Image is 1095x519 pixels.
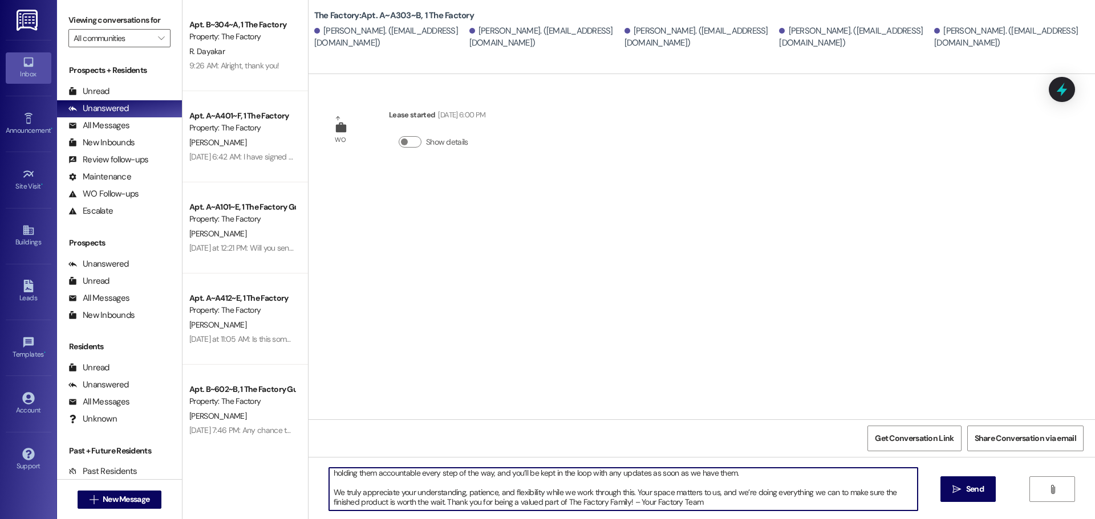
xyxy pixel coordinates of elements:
span: [PERSON_NAME] [189,320,246,330]
a: Buildings [6,220,51,251]
label: Show details [426,136,468,148]
div: [PERSON_NAME]. ([EMAIL_ADDRESS][DOMAIN_NAME]) [779,25,931,50]
div: Lease started [389,109,485,125]
div: Past + Future Residents [57,445,182,457]
div: Maintenance [68,171,131,183]
a: Support [6,444,51,475]
i:  [158,34,164,43]
img: ResiDesk Logo [17,10,40,31]
div: Apt. A~A412~E, 1 The Factory [189,292,295,304]
span: • [51,125,52,133]
div: Property: The Factory [189,31,295,43]
span: New Message [103,493,149,505]
div: Residents [57,341,182,353]
div: Prospects + Residents [57,64,182,76]
div: [DATE] 7:46 PM: Any chance these reminder text messages can get sent at NOT 12:15am? [189,425,483,435]
div: 9:26 AM: Alright, thank you! [189,60,279,71]
a: Site Visit • [6,165,51,195]
div: [DATE] 6:00 PM [435,109,485,121]
div: [DATE] at 12:21 PM: Will you send him a link for the new lease? [189,243,388,253]
div: Apt. A~A401~F, 1 The Factory [189,110,295,122]
div: Prospects [57,237,182,249]
div: Property: The Factory [189,304,295,316]
div: New Inbounds [68,309,135,321]
div: Apt. B~602~B, 1 The Factory Guarantors [189,383,295,395]
div: Unread [68,85,109,97]
button: Get Conversation Link [867,426,961,451]
div: [PERSON_NAME]. ([EMAIL_ADDRESS][DOMAIN_NAME]) [624,25,777,50]
span: • [41,181,43,189]
div: All Messages [68,292,129,304]
textarea: Hello Factory Family Members of A303! We want to sincerely apologize that your flooring install w... [329,468,918,510]
div: Apt. A~A101~E, 1 The Factory Guarantors [189,201,295,213]
div: Review follow-ups [68,154,148,166]
div: Unread [68,362,109,374]
span: Share Conversation via email [975,432,1076,444]
span: R. Dayakar [189,46,225,56]
div: Past Residents [68,465,137,477]
div: WO Follow-ups [68,188,139,200]
span: [PERSON_NAME] [189,137,246,148]
div: Property: The Factory [189,213,295,225]
div: New Inbounds [68,137,135,149]
button: New Message [78,491,162,509]
b: The Factory: Apt. A~A303~B, 1 The Factory [314,10,474,22]
input: All communities [74,29,152,47]
div: [DATE] 6:42 AM: I have signed the free rent document and that charge is not off. [189,152,453,162]
div: Property: The Factory [189,122,295,134]
div: All Messages [68,396,129,408]
span: Send [966,483,984,495]
div: WO [335,134,346,146]
span: Get Conversation Link [875,432,954,444]
span: • [44,349,46,357]
div: All Messages [68,120,129,132]
div: Unanswered [68,103,129,115]
div: Property: The Factory [189,395,295,407]
div: Unanswered [68,258,129,270]
div: [PERSON_NAME]. ([EMAIL_ADDRESS][DOMAIN_NAME]) [314,25,467,50]
button: Send [940,476,996,502]
button: Share Conversation via email [967,426,1084,451]
label: Viewing conversations for [68,11,171,29]
div: [PERSON_NAME]. ([EMAIL_ADDRESS][DOMAIN_NAME]) [469,25,622,50]
a: Leads [6,276,51,307]
span: [PERSON_NAME] [189,228,246,239]
span: [PERSON_NAME] [189,411,246,421]
div: Escalate [68,205,113,217]
div: Unanswered [68,379,129,391]
div: Unread [68,275,109,287]
i:  [90,495,98,504]
div: [DATE] at 11:05 AM: Is this something you guys can fix without charging [DEMOGRAPHIC_DATA] reside... [189,334,536,344]
i:  [952,485,961,494]
a: Inbox [6,52,51,83]
div: Unknown [68,413,117,425]
div: [PERSON_NAME]. ([EMAIL_ADDRESS][DOMAIN_NAME]) [934,25,1086,50]
a: Account [6,389,51,419]
a: Templates • [6,333,51,363]
div: Apt. B~304~A, 1 The Factory [189,19,295,31]
i:  [1048,485,1057,494]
